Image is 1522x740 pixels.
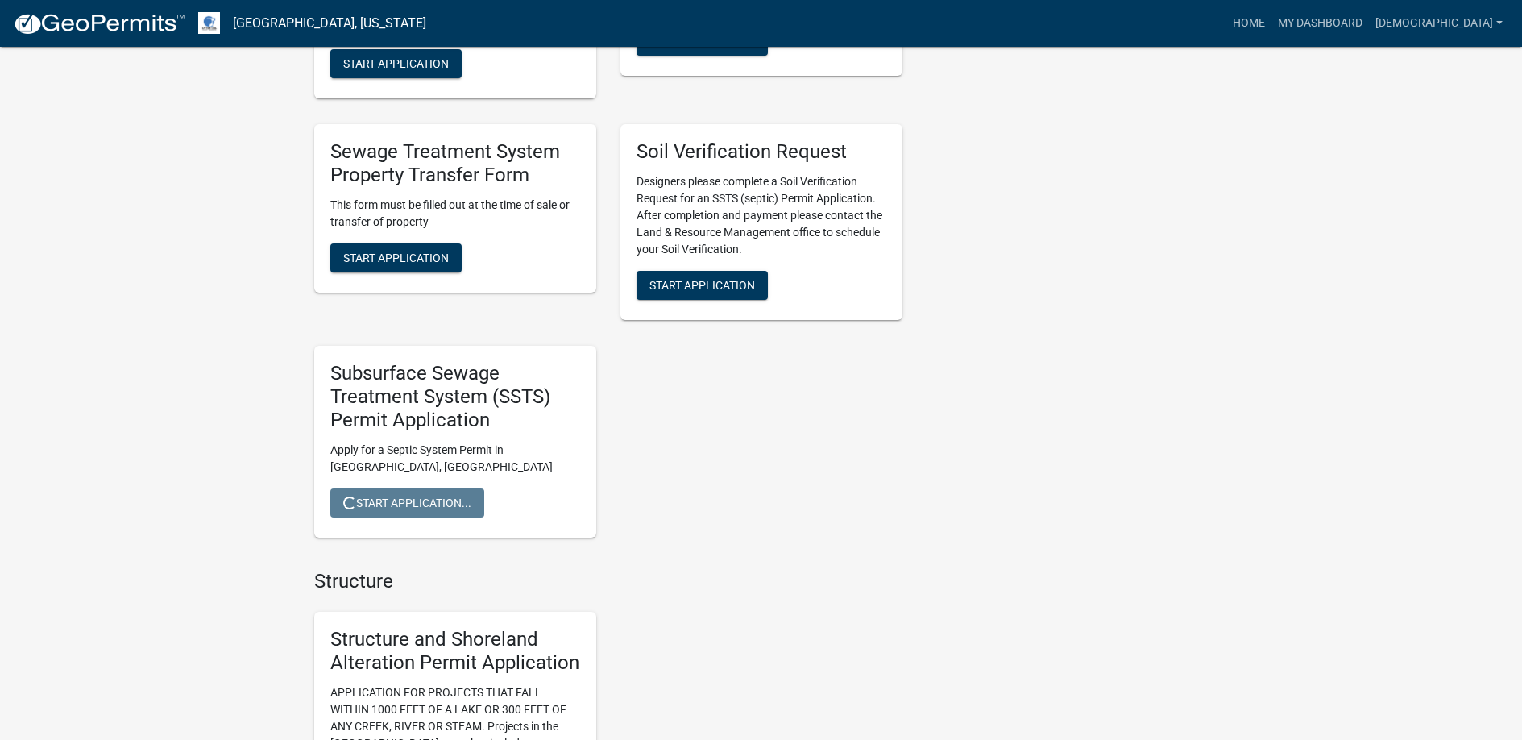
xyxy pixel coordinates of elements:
button: Start Application [330,49,462,78]
a: [GEOGRAPHIC_DATA], [US_STATE] [233,10,426,37]
p: This form must be filled out at the time of sale or transfer of property [330,197,580,231]
p: Apply for a Septic System Permit in [GEOGRAPHIC_DATA], [GEOGRAPHIC_DATA] [330,442,580,476]
a: My Dashboard [1271,8,1369,39]
button: Start Application [637,27,768,56]
h5: Sewage Treatment System Property Transfer Form [330,140,580,187]
span: Start Application [649,34,755,47]
h5: Subsurface Sewage Treatment System (SSTS) Permit Application [330,362,580,431]
a: Home [1226,8,1271,39]
a: [DEMOGRAPHIC_DATA] [1369,8,1509,39]
span: Start Application... [343,496,471,509]
span: Start Application [343,57,449,70]
p: Designers please complete a Soil Verification Request for an SSTS (septic) Permit Application. Af... [637,173,886,258]
img: Otter Tail County, Minnesota [198,12,220,34]
h4: Structure [314,570,902,593]
button: Start Application... [330,488,484,518]
button: Start Application [637,271,768,300]
h5: Structure and Shoreland Alteration Permit Application [330,628,580,675]
h5: Soil Verification Request [637,140,886,164]
span: Start Application [649,279,755,292]
button: Start Application [330,243,462,272]
span: Start Application [343,252,449,264]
